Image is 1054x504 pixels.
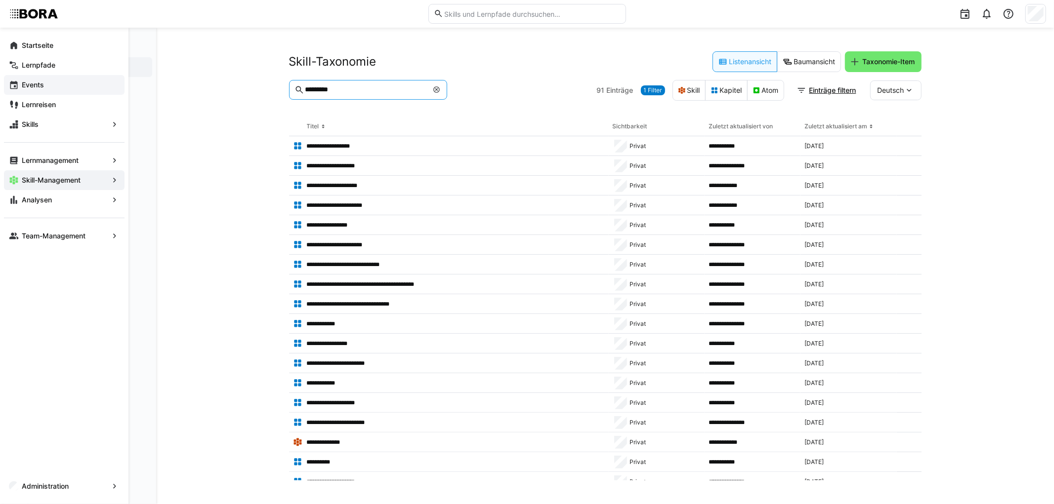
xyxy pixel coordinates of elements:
span: Privat [630,241,646,249]
span: Privat [630,419,646,426]
span: Privat [630,280,646,288]
eds-button-option: Baumansicht [777,51,841,72]
div: Titel [307,122,319,130]
span: Privat [630,359,646,367]
span: [DATE] [804,162,824,170]
h2: Skill-Taxonomie [289,54,377,69]
input: Skills und Lernpfade durchsuchen… [443,9,620,18]
span: [DATE] [804,280,824,288]
span: Privat [630,478,646,486]
span: [DATE] [804,241,824,249]
span: [DATE] [804,300,824,308]
span: [DATE] [804,359,824,367]
span: [DATE] [804,201,824,209]
span: Privat [630,182,646,190]
span: Privat [630,320,646,328]
span: [DATE] [804,261,824,269]
span: [DATE] [804,182,824,190]
span: Privat [630,399,646,407]
span: Privat [630,458,646,466]
span: [DATE] [804,142,824,150]
span: [DATE] [804,419,824,426]
span: Privat [630,201,646,209]
div: Zuletzt aktualisiert von [709,122,773,130]
eds-button-option: Kapitel [705,80,748,101]
span: [DATE] [804,399,824,407]
span: Privat [630,162,646,170]
span: Privat [630,142,646,150]
span: [DATE] [804,320,824,328]
span: Privat [630,221,646,229]
span: Privat [630,261,646,269]
span: Privat [630,379,646,387]
span: 91 [597,85,605,95]
span: Privat [630,438,646,446]
span: 1 Filter [644,86,662,94]
span: [DATE] [804,438,824,446]
span: [DATE] [804,458,824,466]
span: Einträge [607,85,633,95]
button: Taxonomie-Item [845,51,922,72]
span: Einträge filtern [808,85,858,95]
eds-button-option: Listenansicht [713,51,777,72]
span: Privat [630,300,646,308]
div: Sichtbarkeit [613,122,647,130]
span: Privat [630,340,646,348]
eds-button-option: Skill [673,80,706,101]
div: Zuletzt aktualisiert am [804,122,867,130]
span: [DATE] [804,379,824,387]
eds-button-option: Atom [747,80,784,101]
span: [DATE] [804,221,824,229]
span: Deutsch [878,85,904,95]
span: [DATE] [804,478,824,486]
span: [DATE] [804,340,824,348]
span: Taxonomie-Item [861,57,917,67]
button: Einträge filtern [792,80,863,100]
